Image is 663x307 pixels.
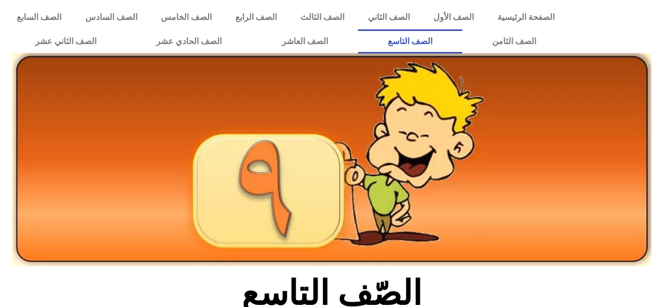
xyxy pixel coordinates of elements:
[252,29,358,54] a: الصف العاشر
[356,5,421,29] a: الصف الثاني
[462,29,566,54] a: الصف الثامن
[126,29,252,54] a: الصف الحادي عشر
[5,29,126,54] a: الصف الثاني عشر
[485,5,566,29] a: الصفحة الرئيسية
[358,29,462,54] a: الصف التاسع
[73,5,149,29] a: الصف السادس
[288,5,356,29] a: الصف الثالث
[421,5,485,29] a: الصف الأول
[5,5,73,29] a: الصف السابع
[149,5,223,29] a: الصف الخامس
[223,5,288,29] a: الصف الرابع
